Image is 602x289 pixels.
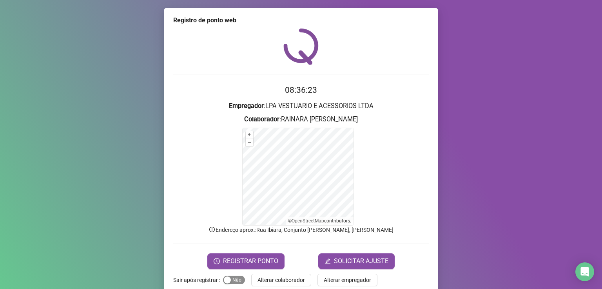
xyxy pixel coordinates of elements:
h3: : LPA VESTUARIO E ACESSORIOS LTDA [173,101,429,111]
span: info-circle [209,226,216,233]
label: Sair após registrar [173,274,223,286]
button: – [246,139,253,146]
span: edit [325,258,331,264]
time: 08:36:23 [285,85,317,95]
div: Open Intercom Messenger [575,262,594,281]
span: Alterar empregador [324,276,371,284]
strong: Colaborador [244,116,279,123]
p: Endereço aprox. : Rua Ibiara, Conjunto [PERSON_NAME], [PERSON_NAME] [173,226,429,234]
h3: : RAINARA [PERSON_NAME] [173,114,429,125]
strong: Empregador [229,102,264,110]
button: editSOLICITAR AJUSTE [318,253,395,269]
button: REGISTRAR PONTO [207,253,285,269]
a: OpenStreetMap [292,218,324,224]
button: Alterar colaborador [251,274,311,286]
button: + [246,131,253,139]
span: SOLICITAR AJUSTE [334,256,388,266]
span: Alterar colaborador [257,276,305,284]
li: © contributors. [288,218,351,224]
button: Alterar empregador [317,274,377,286]
span: REGISTRAR PONTO [223,256,278,266]
img: QRPoint [283,28,319,65]
div: Registro de ponto web [173,16,429,25]
span: clock-circle [214,258,220,264]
